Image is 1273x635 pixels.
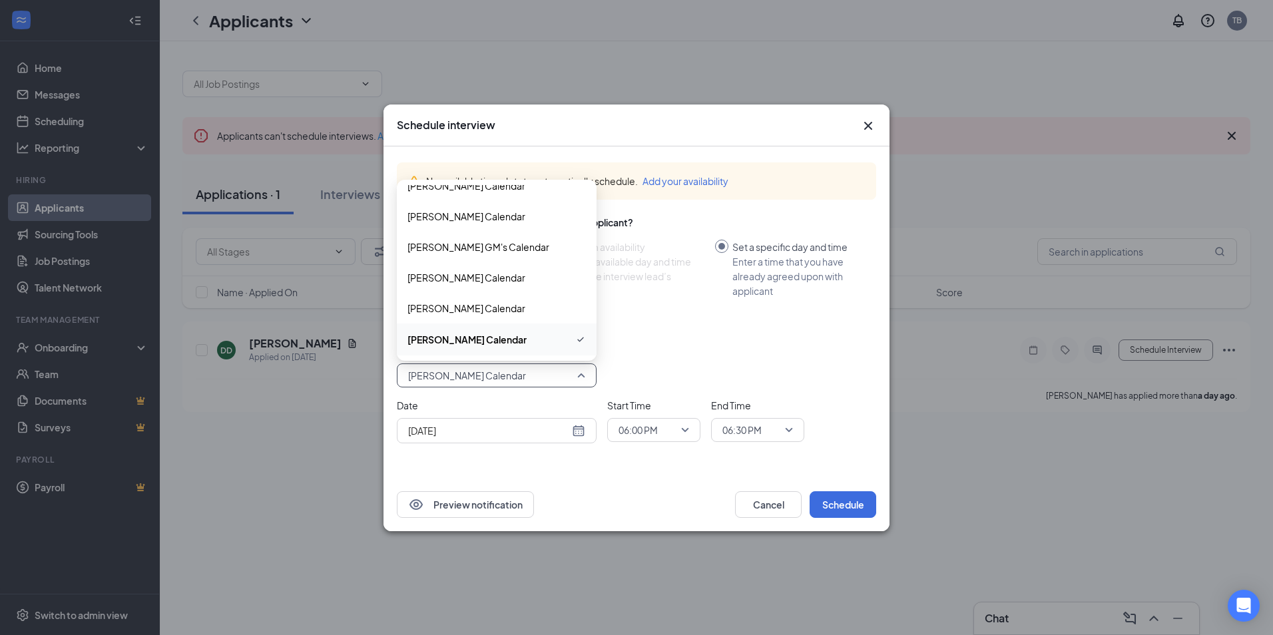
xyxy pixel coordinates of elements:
[575,331,586,347] svg: Checkmark
[732,240,866,254] div: Set a specific day and time
[407,175,421,188] svg: Warning
[407,332,527,347] span: [PERSON_NAME] Calendar
[397,398,597,413] span: Date
[607,398,700,413] span: Start Time
[619,420,658,440] span: 06:00 PM
[408,497,424,513] svg: Eye
[547,240,704,254] div: Select from availability
[407,178,525,193] span: [PERSON_NAME] Calendar
[732,254,866,298] div: Enter a time that you have already agreed upon with applicant
[407,240,549,254] span: [PERSON_NAME] GM's Calendar
[397,118,495,132] h3: Schedule interview
[397,491,534,518] button: EyePreview notification
[407,301,525,316] span: [PERSON_NAME] Calendar
[547,254,704,298] div: Choose an available day and time slot from the interview lead’s calendar
[860,118,876,134] svg: Cross
[397,216,876,229] div: How do you want to schedule time with the applicant?
[711,398,804,413] span: End Time
[735,491,802,518] button: Cancel
[408,423,569,438] input: Aug 26, 2025
[810,491,876,518] button: Schedule
[407,209,525,224] span: [PERSON_NAME] Calendar
[722,420,762,440] span: 06:30 PM
[1228,590,1260,622] div: Open Intercom Messenger
[407,270,525,285] span: [PERSON_NAME] Calendar
[426,174,866,188] div: No available time slots to automatically schedule.
[408,365,526,385] span: [PERSON_NAME] Calendar
[860,118,876,134] button: Close
[642,174,728,188] button: Add your availability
